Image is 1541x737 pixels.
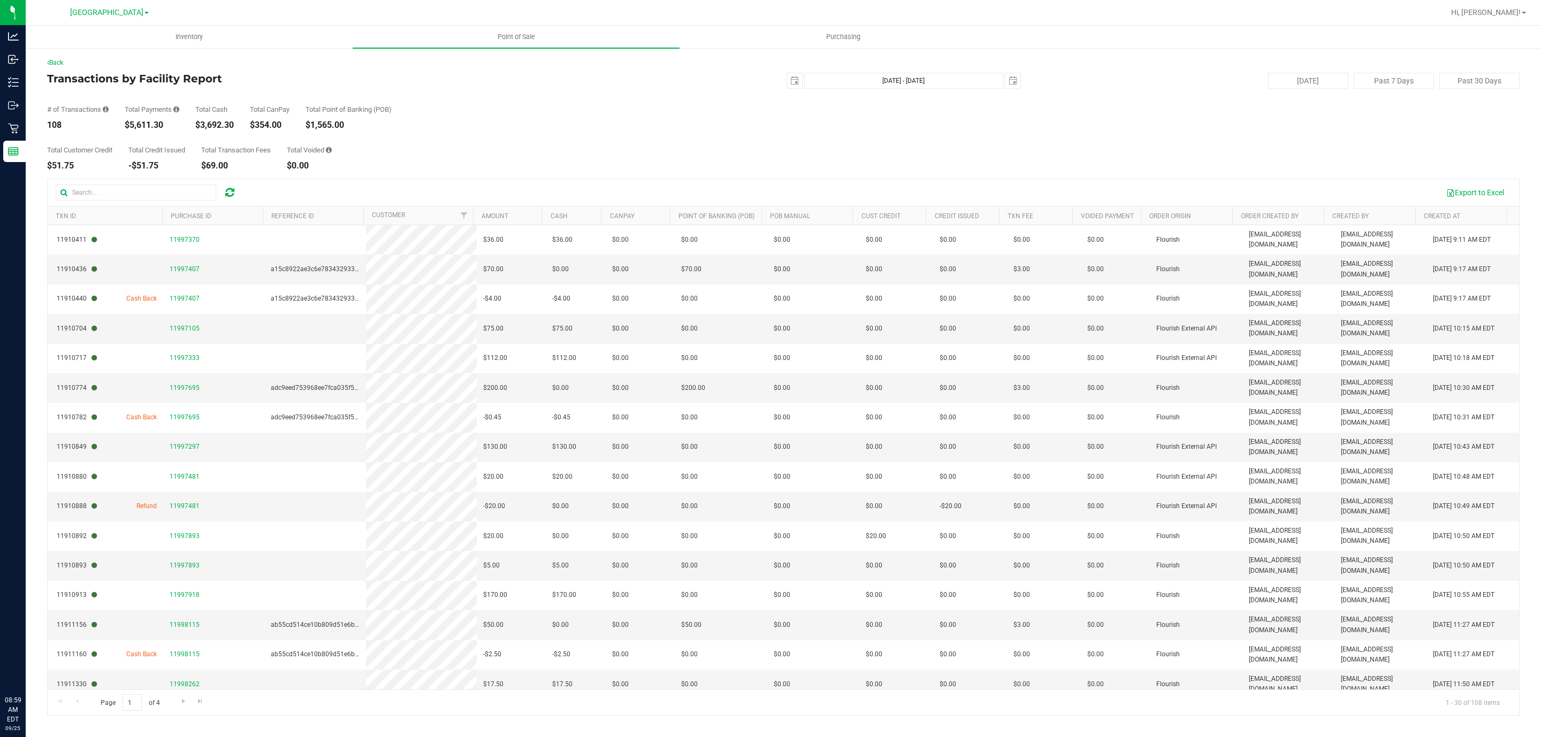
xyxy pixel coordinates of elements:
span: $75.00 [552,324,573,334]
span: 11910411 [57,235,97,245]
inline-svg: Reports [8,146,19,157]
span: $0.00 [774,235,790,245]
input: 1 [123,694,142,711]
span: adc9eed753968ee7fca035f52bb294de [271,384,384,391]
span: [EMAIL_ADDRESS][DOMAIN_NAME] [1341,437,1420,457]
span: $130.00 [552,442,576,452]
a: Created At [1424,212,1460,220]
span: $0.00 [866,590,882,600]
iframe: Resource center [11,651,43,684]
inline-svg: Outbound [8,100,19,111]
span: $0.00 [1013,561,1030,571]
div: Total Voided [287,147,332,153]
span: $75.00 [483,324,504,334]
span: $0.00 [612,501,629,511]
span: [DATE] 10:31 AM EDT [1433,412,1494,423]
span: [EMAIL_ADDRESS][DOMAIN_NAME] [1341,496,1420,517]
a: Customer [372,211,405,219]
span: $0.00 [681,235,698,245]
span: [EMAIL_ADDRESS][DOMAIN_NAME] [1249,289,1328,309]
span: $0.00 [1087,324,1104,334]
span: $0.00 [940,472,956,482]
span: $0.00 [612,264,629,274]
span: $0.00 [612,353,629,363]
span: $0.00 [774,294,790,304]
span: 11910440 [57,294,97,304]
span: $0.00 [866,472,882,482]
div: $1,565.00 [306,121,392,129]
span: $0.00 [940,294,956,304]
span: Point of Sale [483,32,550,42]
div: # of Transactions [47,106,109,113]
span: $0.00 [866,442,882,452]
span: -$0.45 [552,412,570,423]
span: 11910782 [57,412,97,423]
span: $0.00 [1013,472,1030,482]
span: $0.00 [1087,235,1104,245]
span: $0.00 [1013,294,1030,304]
span: -$20.00 [940,501,962,511]
span: $0.00 [1087,353,1104,363]
span: $0.00 [612,235,629,245]
span: [EMAIL_ADDRESS][DOMAIN_NAME] [1249,615,1328,635]
span: $0.00 [940,561,956,571]
span: $0.00 [774,383,790,393]
span: [EMAIL_ADDRESS][DOMAIN_NAME] [1341,289,1420,309]
span: 11997918 [170,591,200,598]
span: $0.00 [866,235,882,245]
div: Total Credit Issued [128,147,185,153]
span: $0.00 [774,649,790,659]
span: 11997695 [170,384,200,391]
span: 11911156 [57,620,97,630]
span: Flourish [1156,264,1180,274]
span: $0.00 [866,649,882,659]
span: $0.00 [1087,412,1104,423]
span: $0.00 [612,472,629,482]
span: 11997370 [170,236,200,243]
span: $0.00 [612,324,629,334]
a: Cash [551,212,568,220]
span: $0.00 [1087,383,1104,393]
div: Total Customer Credit [47,147,112,153]
span: $0.00 [866,383,882,393]
span: select [1005,73,1020,88]
span: -$20.00 [483,501,505,511]
span: $0.00 [612,294,629,304]
span: Flourish [1156,235,1180,245]
span: 11910774 [57,383,97,393]
span: $0.00 [612,531,629,541]
i: Sum of all voided payment transaction amounts, excluding tips and transaction fees. [326,147,332,153]
span: $5.00 [552,561,569,571]
span: $0.00 [681,561,698,571]
span: $0.00 [866,264,882,274]
span: $0.00 [940,620,956,630]
div: 108 [47,121,109,129]
span: $0.00 [1013,531,1030,541]
span: 11910849 [57,442,97,452]
span: $0.00 [1013,235,1030,245]
span: [EMAIL_ADDRESS][DOMAIN_NAME] [1249,644,1328,665]
span: [EMAIL_ADDRESS][DOMAIN_NAME] [1249,378,1328,398]
span: $0.00 [1013,442,1030,452]
input: Search... [56,185,216,201]
a: Amount [482,212,508,220]
span: $0.00 [681,294,698,304]
span: $0.00 [1087,264,1104,274]
span: [EMAIL_ADDRESS][DOMAIN_NAME] [1341,259,1420,279]
span: $3.00 [1013,620,1030,630]
div: Total CanPay [250,106,289,113]
span: 11997407 [170,295,200,302]
button: Past 30 Days [1439,73,1520,89]
span: $0.00 [940,649,956,659]
span: $0.00 [940,264,956,274]
span: $20.00 [866,531,886,541]
span: [DATE] 9:17 AM EDT [1433,294,1491,304]
span: $0.00 [612,383,629,393]
span: $0.00 [612,442,629,452]
span: $0.00 [774,353,790,363]
span: [EMAIL_ADDRESS][DOMAIN_NAME] [1249,259,1328,279]
span: 11910913 [57,590,97,600]
span: 11998115 [170,650,200,658]
span: -$0.45 [483,412,501,423]
span: $0.00 [1013,324,1030,334]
